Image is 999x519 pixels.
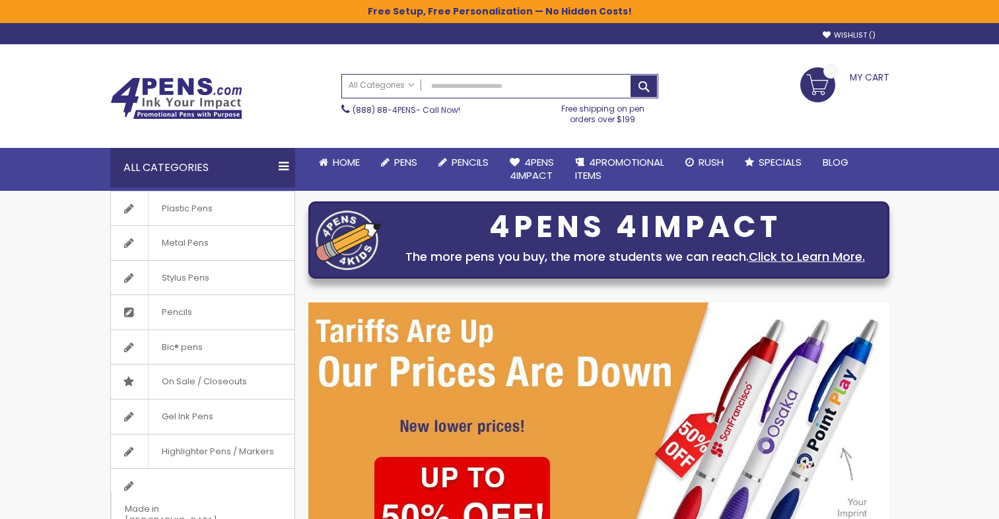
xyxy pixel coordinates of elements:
span: Blog [823,155,848,169]
span: Specials [759,155,802,169]
a: Stylus Pens [111,261,294,295]
span: Gel Ink Pens [148,399,226,434]
a: Specials [734,148,812,177]
img: 4Pens Custom Pens and Promotional Products [110,77,242,120]
a: Home [308,148,370,177]
span: Plastic Pens [148,191,226,226]
a: Pencils [111,295,294,329]
span: All Categories [349,80,415,90]
img: four_pen_logo.png [316,210,382,270]
div: 4PENS 4IMPACT [388,213,882,241]
div: All Categories [110,148,295,188]
a: Pens [370,148,428,177]
a: Gel Ink Pens [111,399,294,434]
a: Plastic Pens [111,191,294,226]
span: Home [333,155,360,169]
a: Blog [812,148,859,177]
span: Pens [394,155,417,169]
span: Metal Pens [148,226,222,260]
span: Pencils [148,295,205,329]
a: Highlighter Pens / Markers [111,434,294,469]
a: On Sale / Closeouts [111,364,294,399]
span: Pencils [452,155,489,169]
span: Stylus Pens [148,261,223,295]
span: 4Pens 4impact [510,155,554,182]
span: On Sale / Closeouts [148,364,260,399]
a: (888) 88-4PENS [353,104,416,116]
span: Rush [699,155,724,169]
span: Bic® pens [148,330,216,364]
a: Pencils [428,148,499,177]
span: Highlighter Pens / Markers [148,434,287,469]
a: Metal Pens [111,226,294,260]
a: 4PROMOTIONALITEMS [565,148,675,191]
a: 4Pens4impact [499,148,565,191]
a: Wishlist [823,30,876,40]
a: Rush [675,148,734,177]
span: - Call Now! [353,104,460,116]
a: All Categories [342,75,421,96]
a: Click to Learn More. [749,248,865,265]
div: The more pens you buy, the more students we can reach. [388,248,882,266]
div: Free shipping on pen orders over $199 [547,98,658,125]
a: Bic® pens [111,330,294,364]
span: 4PROMOTIONAL ITEMS [575,155,664,182]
